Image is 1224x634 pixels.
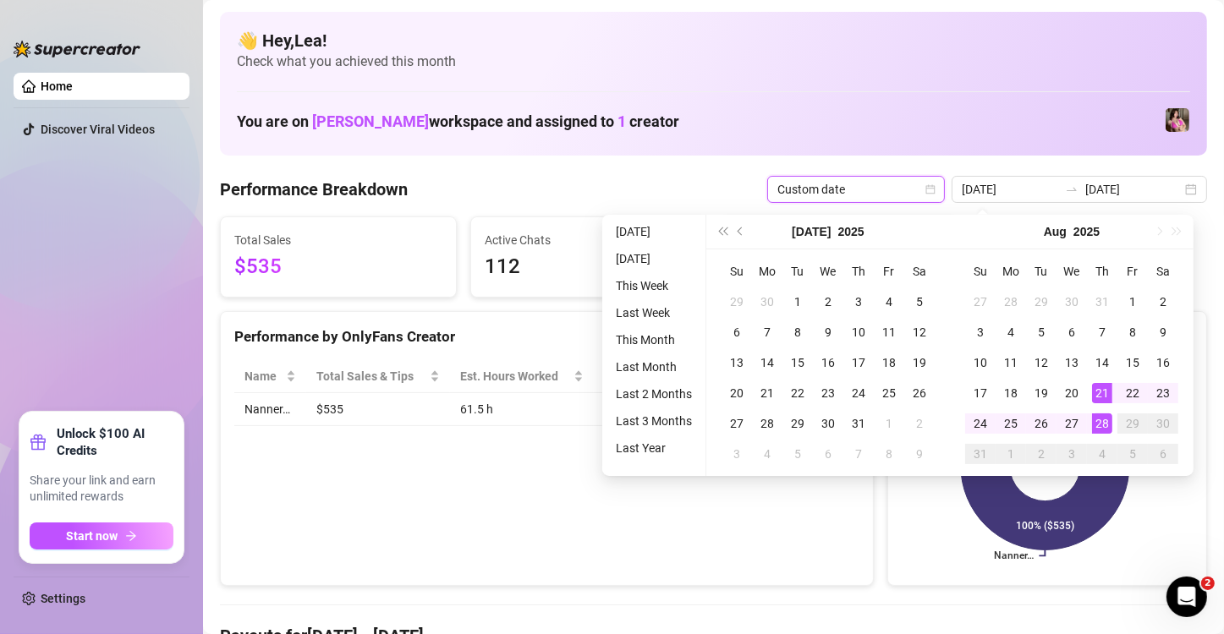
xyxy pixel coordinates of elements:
div: 17 [970,383,991,403]
td: 2025-06-29 [722,287,752,317]
td: 2025-07-30 [1057,287,1087,317]
div: 7 [1092,322,1112,342]
td: 2025-07-31 [843,408,874,439]
div: 28 [1001,292,1021,312]
td: 2025-09-01 [996,439,1026,469]
div: 26 [909,383,930,403]
td: 2025-08-07 [1087,317,1117,347]
span: Total Sales & Tips [316,367,425,385]
th: Tu [782,256,813,287]
div: 3 [848,292,869,312]
div: 16 [1153,353,1173,373]
td: 2025-08-28 [1087,408,1117,439]
td: 2025-08-26 [1026,408,1057,439]
td: 2025-08-21 [1087,378,1117,408]
div: Performance by OnlyFans Creator [234,325,859,348]
div: 25 [879,383,899,403]
a: Settings [41,592,85,605]
td: 2025-08-01 [874,408,904,439]
div: 21 [757,383,777,403]
td: 2025-08-03 [722,439,752,469]
td: 2025-08-01 [1117,287,1148,317]
div: 19 [1031,383,1051,403]
td: 2025-07-20 [722,378,752,408]
a: Home [41,79,73,93]
li: This Month [609,330,699,350]
th: Fr [1117,256,1148,287]
div: 28 [757,413,777,434]
div: Est. Hours Worked [460,367,570,385]
td: 2025-08-27 [1057,408,1087,439]
th: Tu [1026,256,1057,287]
div: 5 [909,292,930,312]
th: Name [234,360,306,393]
td: 2025-09-02 [1026,439,1057,469]
td: 2025-08-06 [1057,317,1087,347]
td: 2025-08-08 [874,439,904,469]
span: calendar [925,184,936,194]
button: Choose a month [1044,215,1067,249]
li: [DATE] [609,249,699,269]
td: 2025-08-10 [965,347,996,378]
span: $535 [234,251,442,283]
td: 2025-07-28 [996,287,1026,317]
div: 4 [1001,322,1021,342]
div: 15 [788,353,808,373]
div: 23 [818,383,838,403]
div: 9 [1153,322,1173,342]
td: 2025-08-15 [1117,347,1148,378]
button: Choose a year [1073,215,1100,249]
th: Su [722,256,752,287]
td: 2025-07-31 [1087,287,1117,317]
div: 31 [970,444,991,464]
li: Last 3 Months [609,411,699,431]
td: 2025-09-04 [1087,439,1117,469]
td: 2025-07-03 [843,287,874,317]
div: 20 [1062,383,1082,403]
div: 29 [788,413,808,434]
button: Choose a year [838,215,864,249]
td: 2025-08-04 [752,439,782,469]
th: Th [1087,256,1117,287]
td: 61.5 h [450,393,594,426]
span: Name [244,367,283,385]
td: 2025-08-13 [1057,347,1087,378]
div: 2 [909,413,930,434]
td: $8.7 [594,393,703,426]
div: 6 [818,444,838,464]
td: Nanner… [234,393,306,426]
div: 10 [848,322,869,342]
span: Share your link and earn unlimited rewards [30,473,173,506]
span: Total Sales [234,231,442,249]
div: 14 [757,353,777,373]
td: 2025-07-16 [813,347,843,378]
td: 2025-08-23 [1148,378,1178,408]
td: 2025-08-12 [1026,347,1057,378]
th: Mo [996,256,1026,287]
div: 1 [879,413,899,434]
div: 17 [848,353,869,373]
td: 2025-07-07 [752,317,782,347]
div: 15 [1122,353,1143,373]
div: 4 [1092,444,1112,464]
div: 13 [727,353,747,373]
div: 27 [1062,413,1082,434]
span: Check what you achieved this month [237,52,1190,71]
div: 24 [970,413,991,434]
th: Mo [752,256,782,287]
div: 11 [1001,353,1021,373]
div: 8 [788,322,808,342]
td: 2025-08-14 [1087,347,1117,378]
td: 2025-08-16 [1148,347,1178,378]
td: 2025-07-13 [722,347,752,378]
td: 2025-08-19 [1026,378,1057,408]
td: 2025-08-03 [965,317,996,347]
td: 2025-07-21 [752,378,782,408]
div: 2 [1153,292,1173,312]
td: 2025-07-24 [843,378,874,408]
span: 112 [485,251,693,283]
td: 2025-07-09 [813,317,843,347]
td: 2025-08-30 [1148,408,1178,439]
td: 2025-07-30 [813,408,843,439]
td: 2025-08-04 [996,317,1026,347]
